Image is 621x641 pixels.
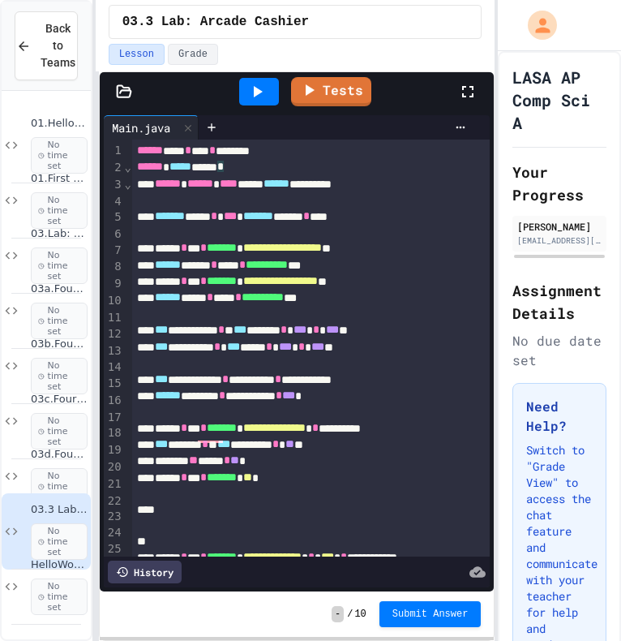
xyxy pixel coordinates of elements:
[104,425,124,442] div: 18
[347,608,353,621] span: /
[517,219,602,234] div: [PERSON_NAME]
[31,393,88,407] span: 03c.FourPack BeanCount
[517,234,602,247] div: [EMAIL_ADDRESS][DOMAIN_NAME]
[104,326,124,343] div: 12
[31,137,88,174] span: No time set
[512,331,606,370] div: No due date set
[332,606,344,622] span: -
[104,525,124,541] div: 24
[104,119,178,136] div: Main.java
[379,601,482,627] button: Submit Answer
[124,178,132,191] span: Fold line
[168,44,218,65] button: Grade
[31,117,88,131] span: 01.Hello World Plus
[31,503,88,517] span: 03.3 Lab: Arcade Cashier
[511,6,561,44] div: My Account
[104,476,124,493] div: 21
[104,442,124,459] div: 19
[31,247,88,285] span: No time set
[104,359,124,376] div: 14
[512,66,606,134] h1: LASA AP Comp Sci A
[31,338,88,351] span: 03b.FourPack GallonsWasted
[104,160,124,177] div: 2
[104,209,124,226] div: 5
[104,226,124,243] div: 6
[31,172,88,186] span: 01.First Practice!
[31,303,88,340] span: No time set
[104,376,124,393] div: 15
[109,44,165,65] button: Lesson
[104,310,124,326] div: 11
[31,413,88,450] span: No time set
[31,558,88,572] span: HelloWorld
[104,177,124,194] div: 3
[104,459,124,476] div: 20
[15,11,78,80] button: Back to Teams
[104,541,124,557] div: 25
[392,608,469,621] span: Submit Answer
[31,282,88,296] span: 03a.FourPack How Many Pages
[104,276,124,293] div: 9
[104,143,124,160] div: 1
[31,192,88,230] span: No time set
[354,608,366,621] span: 10
[104,194,124,210] div: 4
[512,279,606,325] h2: Assignment Details
[31,227,88,241] span: 03.Lab: Hello Input
[104,410,124,426] div: 17
[31,468,88,505] span: No time set
[526,397,593,436] h3: Need Help?
[41,20,75,71] span: Back to Teams
[104,259,124,276] div: 8
[104,115,199,140] div: Main.java
[124,161,132,174] span: Fold line
[104,293,124,310] div: 10
[104,343,124,360] div: 13
[104,243,124,260] div: 7
[31,448,88,462] span: 03d.FourPack Datable
[122,12,309,32] span: 03.3 Lab: Arcade Cashier
[31,358,88,395] span: No time set
[31,523,88,561] span: No time set
[108,561,182,583] div: History
[291,77,371,106] a: Tests
[104,393,124,410] div: 16
[31,579,88,616] span: No time set
[104,493,124,510] div: 22
[512,161,606,206] h2: Your Progress
[104,509,124,525] div: 23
